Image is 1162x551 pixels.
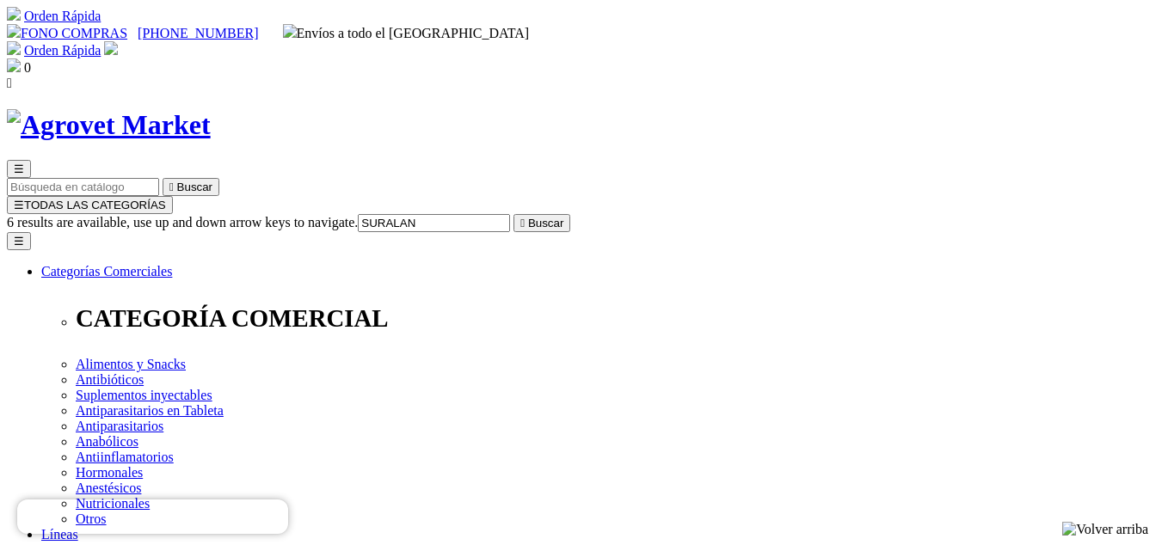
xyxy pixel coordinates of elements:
[76,304,1155,333] p: CATEGORÍA COMERCIAL
[76,388,212,402] a: Suplementos inyectables
[104,41,118,55] img: user.svg
[76,450,174,464] a: Antiinflamatorios
[138,26,258,40] a: [PHONE_NUMBER]
[24,9,101,23] a: Orden Rápida
[7,41,21,55] img: shopping-cart.svg
[169,181,174,193] i: 
[283,26,530,40] span: Envíos a todo el [GEOGRAPHIC_DATA]
[7,215,358,230] span: 6 results are available, use up and down arrow keys to navigate.
[76,403,224,418] a: Antiparasitarios en Tableta
[76,481,141,495] a: Anestésicos
[14,199,24,211] span: ☰
[177,181,212,193] span: Buscar
[7,76,12,90] i: 
[76,434,138,449] a: Anabólicos
[76,465,143,480] a: Hormonales
[17,499,288,534] iframe: Brevo live chat
[41,264,172,279] a: Categorías Comerciales
[41,527,78,542] a: Líneas
[7,58,21,72] img: shopping-bag.svg
[7,232,31,250] button: ☰
[76,496,150,511] a: Nutricionales
[7,109,211,141] img: Agrovet Market
[7,7,21,21] img: shopping-cart.svg
[7,178,159,196] input: Buscar
[520,217,525,230] i: 
[528,217,563,230] span: Buscar
[76,357,186,371] a: Alimentos y Snacks
[7,26,127,40] a: FONO COMPRAS
[24,60,31,75] span: 0
[513,214,570,232] button:  Buscar
[14,162,24,175] span: ☰
[358,214,510,232] input: Buscar
[76,372,144,387] a: Antibióticos
[104,43,118,58] a: Acceda a su cuenta de cliente
[24,43,101,58] a: Orden Rápida
[1062,522,1148,537] img: Volver arriba
[163,178,219,196] button:  Buscar
[7,160,31,178] button: ☰
[76,419,163,433] a: Antiparasitarios
[7,24,21,38] img: phone.svg
[7,196,173,214] button: ☰TODAS LAS CATEGORÍAS
[283,24,297,38] img: delivery-truck.svg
